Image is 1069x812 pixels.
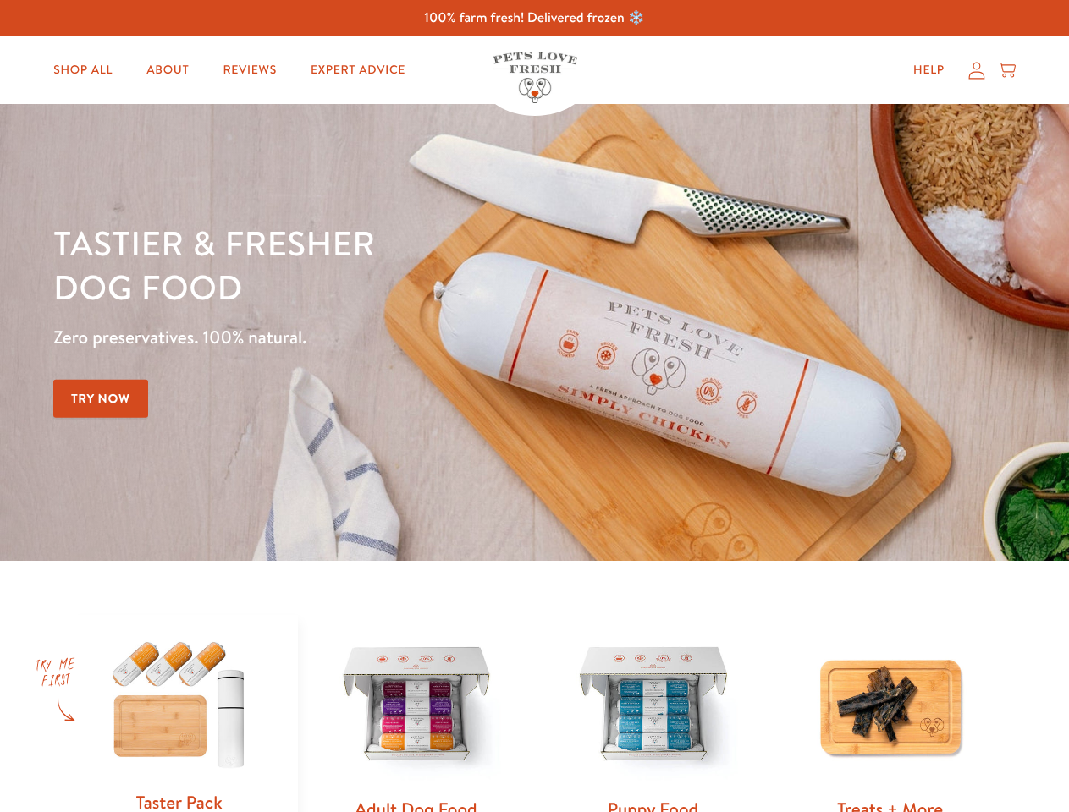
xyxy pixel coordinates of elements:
img: Pets Love Fresh [493,52,577,103]
a: Expert Advice [297,53,419,87]
p: Zero preservatives. 100% natural. [53,322,695,353]
h1: Tastier & fresher dog food [53,221,695,309]
a: Help [900,53,958,87]
a: Shop All [40,53,126,87]
a: Reviews [209,53,289,87]
a: Try Now [53,380,148,418]
a: About [133,53,202,87]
